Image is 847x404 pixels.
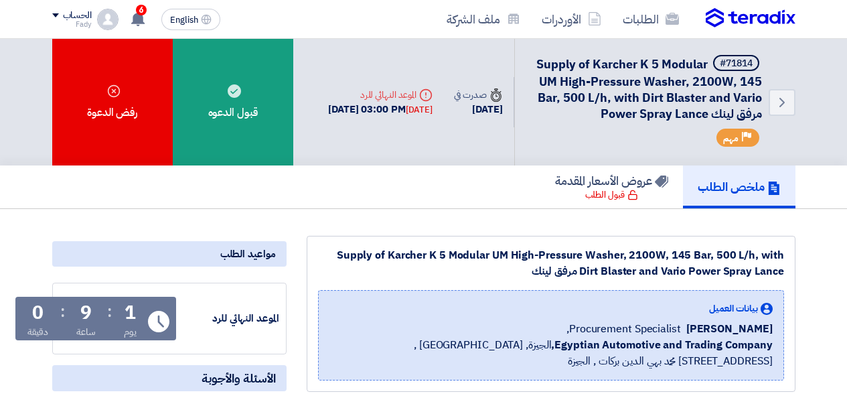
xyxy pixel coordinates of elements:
div: صدرت في [454,88,502,102]
div: يوم [124,325,137,339]
div: [DATE] 03:00 PM [328,102,433,117]
span: English [170,15,198,25]
div: قبول الدعوه [173,39,293,165]
img: profile_test.png [97,9,119,30]
h5: Supply of Karcher K 5 Modular UM High-Pressure Washer, 2100W, 145 Bar, 500 L/h, with Dirt Blaster... [531,55,762,122]
div: Fady [52,21,92,28]
span: الجيزة, [GEOGRAPHIC_DATA] ,[STREET_ADDRESS] محمد بهي الدين بركات , الجيزة [329,337,773,369]
span: Supply of Karcher K 5 Modular UM High-Pressure Washer, 2100W, 145 Bar, 500 L/h, with Dirt Blaster... [536,55,762,123]
div: دقيقة [27,325,48,339]
a: عروض الأسعار المقدمة قبول الطلب [540,165,683,208]
a: الطلبات [612,3,690,35]
h5: ملخص الطلب [698,179,781,194]
span: [PERSON_NAME] [686,321,773,337]
div: مواعيد الطلب [52,241,287,267]
div: الموعد النهائي للرد [179,311,279,326]
a: الأوردرات [531,3,612,35]
div: 0 [32,304,44,322]
span: مهم [723,132,739,145]
div: [DATE] [406,103,433,117]
div: #71814 [720,59,753,68]
img: Teradix logo [706,8,795,28]
div: : [60,299,65,324]
span: بيانات العميل [709,301,758,316]
div: 9 [80,304,92,322]
span: 6 [136,5,147,15]
div: ساعة [76,325,96,339]
a: ملخص الطلب [683,165,795,208]
div: الموعد النهائي للرد [328,88,433,102]
span: الأسئلة والأجوبة [202,371,276,386]
div: قبول الطلب [585,188,638,202]
b: Egyptian Automotive and Trading Company, [551,337,772,353]
div: رفض الدعوة [52,39,173,165]
button: English [161,9,220,30]
div: 1 [125,304,136,322]
h5: عروض الأسعار المقدمة [555,173,668,188]
span: Procurement Specialist, [566,321,681,337]
div: [DATE] [454,102,502,117]
div: Supply of Karcher K 5 Modular UM High-Pressure Washer, 2100W, 145 Bar, 500 L/h, with Dirt Blaster... [318,247,784,279]
div: الحساب [63,10,92,21]
div: : [107,299,112,324]
a: ملف الشركة [436,3,531,35]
